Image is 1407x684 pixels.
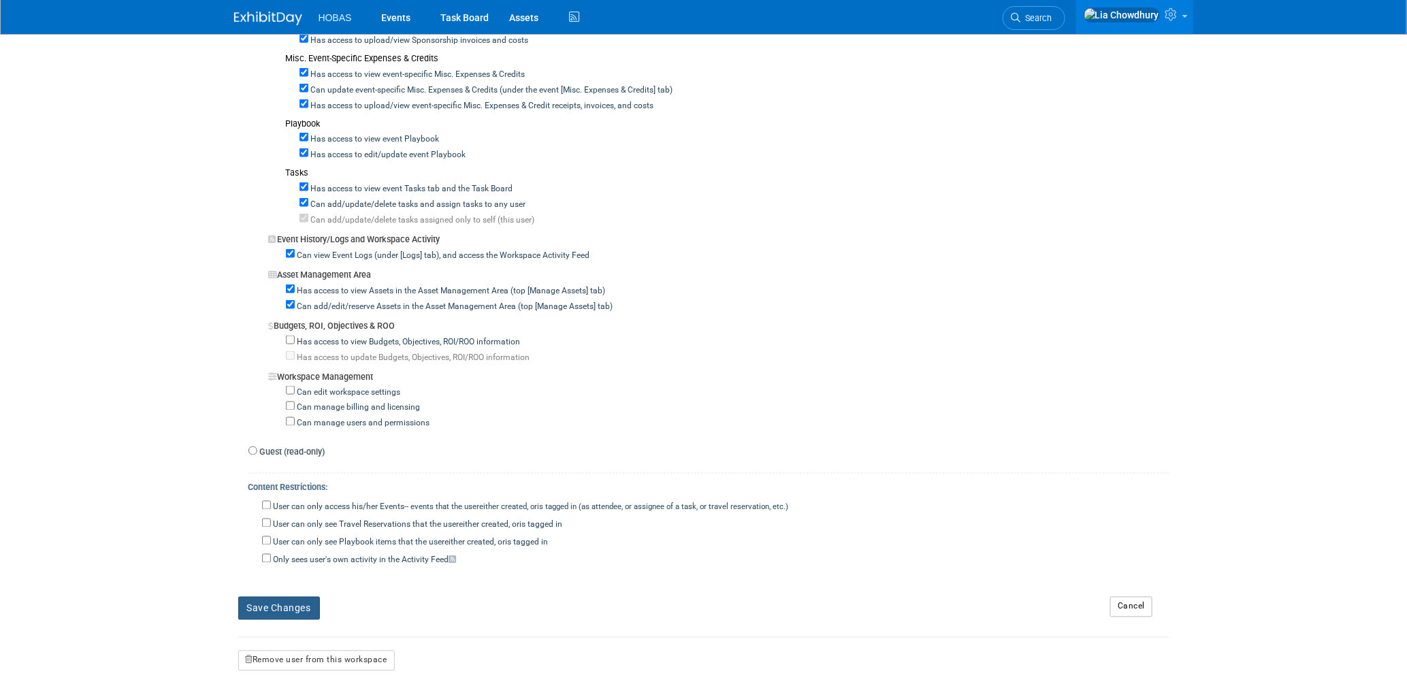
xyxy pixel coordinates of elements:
div: Misc. Event-Specific Expenses & Credits [286,52,1169,65]
a: Cancel [1110,597,1152,617]
label: Can update event-specific Misc. Expenses & Credits (under the event [Misc. Expenses & Credits] tab) [308,84,673,97]
label: Has access to view event Tasks tab and the Task Board [308,183,513,195]
label: Can add/update/delete tasks assigned only to self (this user) [308,214,535,227]
div: Asset Management Area [269,262,1169,282]
span: either created, or [445,538,506,547]
img: ExhibitDay [234,12,302,25]
div: Workspace Management [269,364,1169,384]
span: -- events that the user is tagged in (as attendee, or assignee of a task, or travel reservation, ... [405,502,789,512]
span: either created, or [480,502,538,512]
label: Can add/update/delete tasks and assign tasks to any user [308,199,526,211]
div: Content Restrictions: [248,474,1169,498]
div: Tasks [286,167,1169,180]
div: Playbook [286,118,1169,131]
label: Has access to update Budgets, Objectives, ROI/ROO information [295,352,530,364]
label: Has access to upload/view Sponsorship invoices and costs [308,35,529,47]
label: Has access to view Budgets, Objectives, ROI/ROO information [295,336,521,348]
div: Event History/Logs and Workspace Activity [269,227,1169,246]
label: Has access to view Assets in the Asset Management Area (top [Manage Assets] tab) [295,285,606,297]
label: Has access to edit/update event Playbook [308,149,466,161]
label: Has access to view event-specific Misc. Expenses & Credits [308,69,525,81]
label: User can only access his/her Events [271,502,789,514]
label: Can view Event Logs (under [Logs] tab), and access the Workspace Activity Feed [295,250,590,262]
a: Search [1003,6,1065,30]
label: Has access to view event Playbook [308,133,440,146]
label: Can manage billing and licensing [295,402,421,414]
span: HOBAS [319,12,352,23]
label: User can only see Playbook items that the user is tagged in [271,537,549,549]
button: Remove user from this workspace [238,651,395,671]
div: Budgets, ROI, Objectives & ROO [269,313,1169,333]
label: Can edit workspace settings [295,387,401,399]
label: Has access to upload/view event-specific Misc. Expenses & Credit receipts, invoices, and costs [308,100,654,112]
label: Only sees user's own activity in the Activity Feed [271,555,457,567]
button: Save Changes [238,597,320,620]
label: Can add/edit/reserve Assets in the Asset Management Area (top [Manage Assets] tab) [295,301,613,313]
span: Search [1021,13,1052,23]
span: either created, or [459,520,520,530]
label: Can manage users and permissions [295,418,430,430]
label: Guest (read-only) [257,446,325,459]
img: Lia Chowdhury [1084,7,1160,22]
label: User can only see Travel Reservations that the user is tagged in [271,519,563,532]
